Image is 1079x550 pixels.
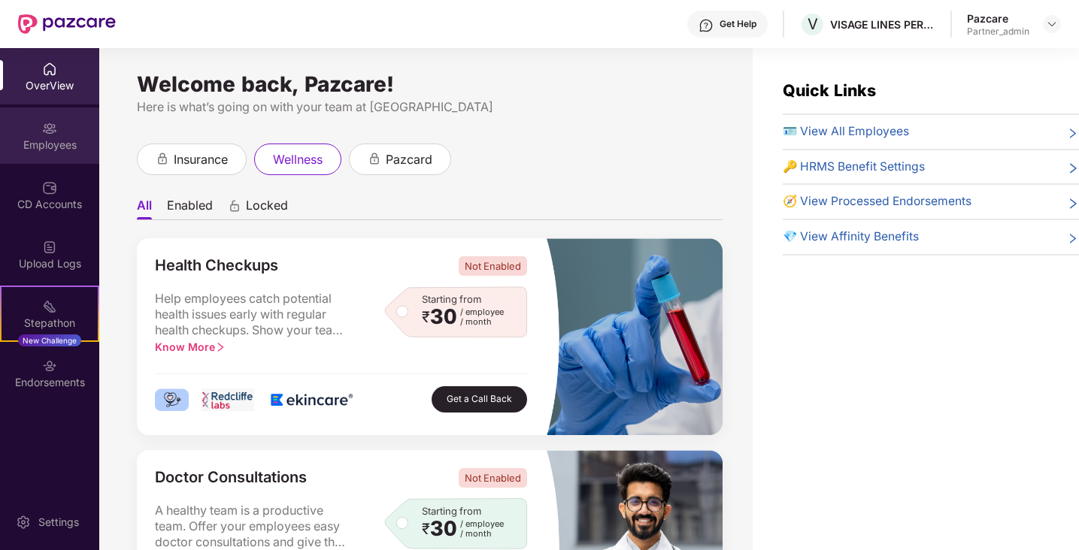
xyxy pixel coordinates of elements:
[368,152,381,165] div: animation
[156,152,169,165] div: animation
[422,311,430,323] span: ₹
[228,199,241,213] div: animation
[155,291,350,339] span: Help employees catch potential health issues early with regular health checkups. Show your team y...
[215,342,226,352] span: right
[783,80,876,100] span: Quick Links
[967,26,1029,38] div: Partner_admin
[18,14,116,34] img: New Pazcare Logo
[460,519,504,529] span: / employee
[967,11,1029,26] div: Pazcare
[422,293,481,305] span: Starting from
[783,122,909,141] span: 🪪 View All Employees
[422,523,430,535] span: ₹
[459,256,527,276] span: Not Enabled
[1067,231,1079,246] span: right
[42,299,57,314] img: svg+xml;base64,PHN2ZyB4bWxucz0iaHR0cDovL3d3dy53My5vcmcvMjAwMC9zdmciIHdpZHRoPSIyMSIgaGVpZ2h0PSIyMC...
[460,529,504,539] span: / month
[167,198,213,219] li: Enabled
[155,340,226,353] span: Know More
[16,515,31,530] img: svg+xml;base64,PHN2ZyBpZD0iU2V0dGluZy0yMHgyMCIgeG1sbnM9Imh0dHA6Ly93d3cudzMub3JnLzIwMDAvc3ZnIiB3aW...
[42,240,57,255] img: svg+xml;base64,PHN2ZyBpZD0iVXBsb2FkX0xvZ3MiIGRhdGEtbmFtZT0iVXBsb2FkIExvZ3MiIHhtbG5zPSJodHRwOi8vd3...
[137,78,723,90] div: Welcome back, Pazcare!
[137,98,723,116] div: Here is what’s going on with your team at [GEOGRAPHIC_DATA]
[720,18,756,30] div: Get Help
[42,121,57,136] img: svg+xml;base64,PHN2ZyBpZD0iRW1wbG95ZWVzIiB4bWxucz0iaHR0cDovL3d3dy53My5vcmcvMjAwMC9zdmciIHdpZHRoPS...
[34,515,83,530] div: Settings
[273,150,323,169] span: wellness
[1067,195,1079,211] span: right
[783,228,919,246] span: 💎 View Affinity Benefits
[1067,161,1079,177] span: right
[174,150,228,169] span: insurance
[1046,18,1058,30] img: svg+xml;base64,PHN2ZyBpZD0iRHJvcGRvd24tMzJ4MzIiIHhtbG5zPSJodHRwOi8vd3d3LnczLm9yZy8yMDAwL3N2ZyIgd2...
[2,316,98,331] div: Stepathon
[432,386,527,412] button: Get a Call Back
[808,15,818,33] span: V
[155,388,189,411] img: logo
[386,150,432,169] span: pazcard
[830,17,935,32] div: VISAGE LINES PERSONAL CARE PRIVATE LIMITED
[246,198,288,219] span: Locked
[42,180,57,195] img: svg+xml;base64,PHN2ZyBpZD0iQ0RfQWNjb3VudHMiIGRhdGEtbmFtZT0iQ0QgQWNjb3VudHMiIHhtbG5zPSJodHRwOi8vd3...
[201,388,255,411] img: logo
[155,468,307,488] span: Doctor Consultations
[460,307,504,317] span: / employee
[266,388,356,411] img: logo
[18,334,81,346] div: New Challenge
[422,505,481,517] span: Starting from
[1067,125,1079,141] span: right
[430,307,457,327] span: 30
[430,519,457,539] span: 30
[155,256,278,276] span: Health Checkups
[699,18,714,33] img: svg+xml;base64,PHN2ZyBpZD0iSGVscC0zMngzMiIgeG1sbnM9Imh0dHA6Ly93d3cudzMub3JnLzIwMDAvc3ZnIiB3aWR0aD...
[42,358,57,373] img: svg+xml;base64,PHN2ZyBpZD0iRW5kb3JzZW1lbnRzIiB4bWxucz0iaHR0cDovL3d3dy53My5vcmcvMjAwMC9zdmciIHdpZH...
[783,192,971,211] span: 🧭 View Processed Endorsements
[545,238,722,435] img: masked_image
[783,158,925,177] span: 🔑 HRMS Benefit Settings
[459,468,527,488] span: Not Enabled
[137,198,152,219] li: All
[460,317,504,327] span: / month
[42,62,57,77] img: svg+xml;base64,PHN2ZyBpZD0iSG9tZSIgeG1sbnM9Imh0dHA6Ly93d3cudzMub3JnLzIwMDAvc3ZnIiB3aWR0aD0iMjAiIG...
